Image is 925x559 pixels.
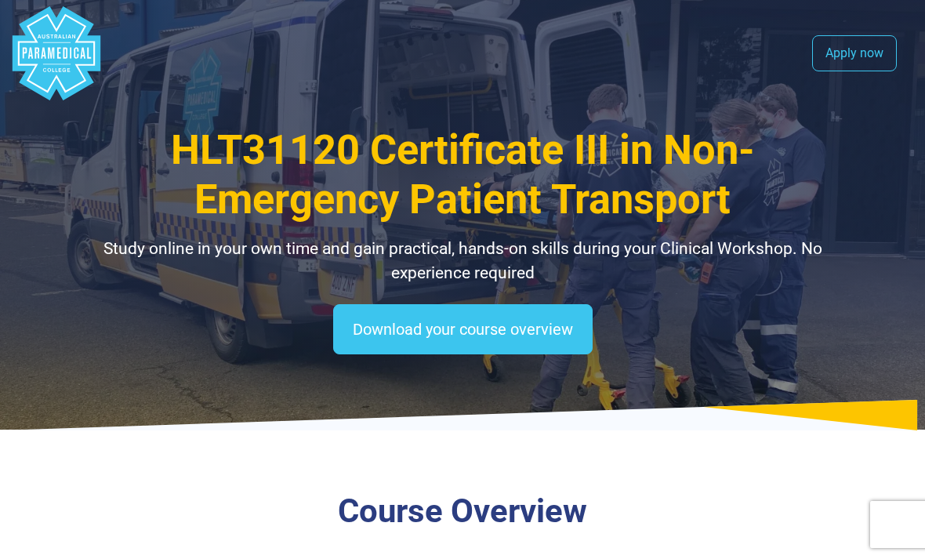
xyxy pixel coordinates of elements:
h3: Course Overview [78,492,848,531]
div: Australian Paramedical College [9,6,103,100]
a: Apply now [812,35,897,71]
span: HLT31120 Certificate III in Non-Emergency Patient Transport [171,125,755,223]
a: Download your course overview [333,304,593,354]
p: Study online in your own time and gain practical, hands-on skills during your Clinical Workshop. ... [78,237,848,286]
